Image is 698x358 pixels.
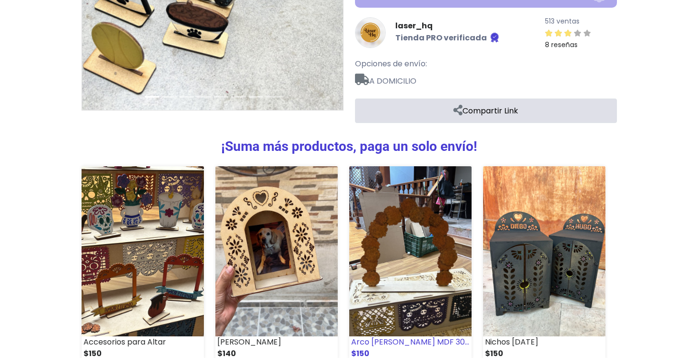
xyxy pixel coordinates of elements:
[82,336,204,348] div: Accesorios para Altar
[545,16,580,26] small: 513 ventas
[395,20,500,32] a: laser_hq
[545,40,578,49] small: 8 reseñas
[489,32,500,43] img: Tienda verificada
[215,166,338,336] img: Nicho Arco
[483,336,605,348] div: Nichos [DATE]
[349,166,472,336] img: Arco de Flores MDF 30cms
[355,70,617,87] span: A DOMICILIO
[355,99,617,123] a: Compartir Link
[545,27,617,50] a: 8 reseñas
[349,336,472,348] div: Arco [PERSON_NAME] MDF 30cms
[545,27,591,39] div: 3 / 5
[215,336,338,348] div: [PERSON_NAME]
[355,17,386,48] img: laser_hq
[82,138,617,155] h3: ¡Suma más productos, paga un solo envío!
[483,166,605,336] img: Nichos Día de Muertos
[355,58,427,69] span: Opciones de envío:
[82,166,204,336] img: Accesorios para Altar
[395,33,487,44] b: Tienda PRO verificada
